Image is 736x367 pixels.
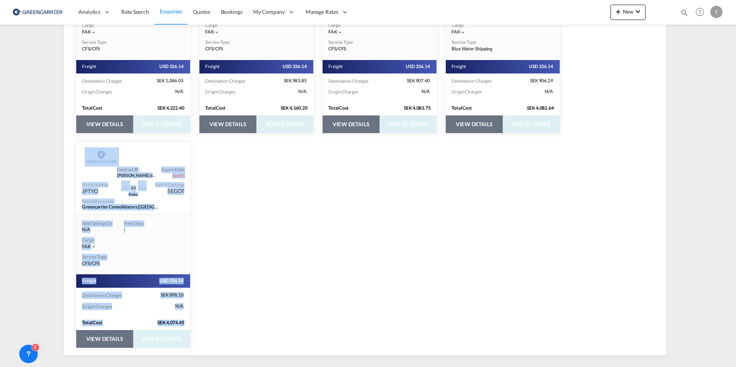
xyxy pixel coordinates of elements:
[452,63,467,70] span: Freight
[328,22,431,29] div: Cargo
[380,115,437,133] button: ADD TO QUOTE
[460,30,466,35] md-icon: icon-chevron-down
[452,39,482,46] div: Service Type
[328,105,391,112] div: Total Cost
[452,46,492,52] span: Blue Water Shipping
[328,46,346,52] span: CFS/CFS
[221,8,243,15] span: Bookings
[82,204,159,210] div: Greencarrier Consolidators (Sweden)
[157,320,190,326] span: SEK 4,074.45
[205,22,308,29] div: Cargo
[205,39,236,46] div: Service Type
[82,63,97,70] span: Freight
[283,63,308,70] span: USD 336.14
[160,8,182,15] span: Enquiries
[138,180,146,192] div: . . .
[199,115,256,133] button: VIEW DETAILS
[205,89,236,95] span: Origin Charges
[82,187,98,195] div: JPTYO
[281,105,313,112] span: SEK 4,160.20
[284,78,308,84] span: SEK 983.85
[328,39,359,46] div: Service Type
[79,8,100,16] span: Analytics
[205,46,223,52] span: CFS/CFS
[82,292,123,298] span: Destination Charges
[117,167,156,172] span: Contract / Rate Agreement / Tariff / Spot Pricing Reference Number
[214,30,219,35] md-icon: icon-chevron-down
[82,199,114,204] div: Rates By
[133,330,190,348] button: ADD TO QUOTE
[155,182,184,187] div: Port of Discharge
[452,29,460,35] span: FAK
[116,192,151,197] div: via Port Kobe
[124,220,155,227] div: Free Days
[193,8,210,15] span: Quotes
[82,39,113,46] div: Service Type
[710,6,723,18] div: F
[82,278,97,284] span: Freight
[82,304,113,309] span: Origin Charges
[614,8,642,15] span: New
[12,3,64,21] img: 609dfd708afe11efa14177256b0082fb.png
[167,187,184,195] div: SEGOT
[129,180,138,192] div: Transit Time 44
[545,88,554,95] span: NA
[82,89,113,95] span: Origin Charges
[527,105,560,112] span: SEK 4,082.64
[452,22,554,29] div: Cargo
[117,172,156,178] span: [PERSON_NAME] del Bene
[82,244,91,249] span: FAK
[85,147,119,167] img: Greencarrier Consolidators
[91,244,96,249] md-icon: icon-chevron-down
[614,7,623,16] md-icon: icon-plus 400-fg
[422,88,431,95] span: NA
[328,63,343,70] span: Freight
[328,89,359,95] span: Origin Charges
[82,22,184,29] div: Cargo
[82,105,145,112] div: Total Cost
[157,105,190,112] span: SEK 4,222.40
[452,89,482,95] span: Origin Charges
[82,260,100,267] span: CFS/CFS
[82,227,112,233] div: N/A
[407,78,431,84] span: SEK 907.40
[298,88,308,95] span: NA
[121,8,149,15] span: Rate Search
[82,320,145,326] div: Total Cost
[205,105,268,112] div: Total Cost
[172,173,184,178] span: [DATE]
[82,220,112,227] div: Next Sailing On
[693,5,710,19] div: Help
[117,167,161,178] div: Savino del Bene
[633,7,642,16] md-icon: icon-chevron-down
[530,78,554,84] span: SEK 906.29
[452,78,492,84] span: Destination Charges
[406,63,431,70] span: USD 336.14
[161,167,184,173] span: Expiry Date
[121,180,129,192] div: . . .
[157,78,184,84] span: SEK 1,046.05
[175,88,184,95] span: NA
[82,78,123,84] span: Destination Charges
[693,5,706,18] span: Help
[503,115,560,133] button: ADD TO QUOTE
[452,105,514,112] div: Total Cost
[328,29,337,35] span: FAK
[205,29,214,35] span: FAK
[680,8,689,20] div: icon-magnify
[404,105,437,112] span: SEK 4,083.75
[175,303,184,310] span: NA
[82,254,113,260] div: Service Type
[529,63,554,70] span: USD 336.14
[76,330,133,348] button: VIEW DETAILS
[337,30,343,35] md-icon: icon-chevron-down
[323,115,380,133] button: VIEW DETAILS
[161,292,184,299] span: SEK 898.10
[96,199,114,204] span: Forwarder
[91,30,96,35] md-icon: icon-chevron-down
[159,63,184,70] span: USD 336.14
[133,115,190,133] button: ADD TO QUOTE
[82,29,91,35] span: FAK
[205,63,220,70] span: Freight
[82,182,108,187] div: Port of Loading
